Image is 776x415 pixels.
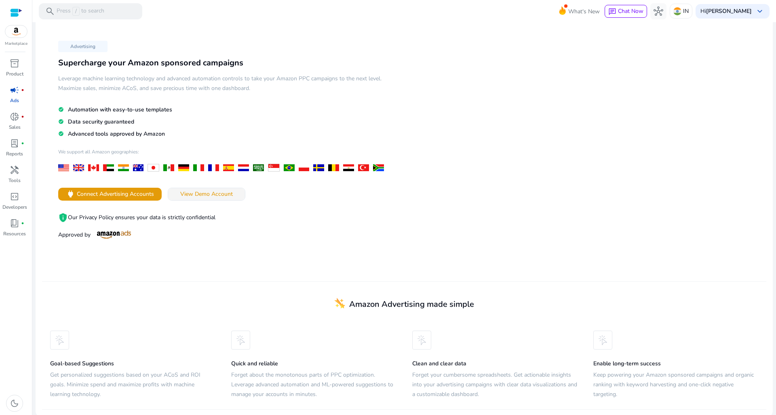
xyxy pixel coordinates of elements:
img: in.svg [673,7,681,15]
h5: Keep powering your Amazon sponsored campaigns and organic ranking with keyword harvesting and one... [593,370,758,399]
p: Hi [700,8,752,14]
h5: Get personalized suggestions based on your ACoS and ROI goals. Minimize spend and maximize profit... [50,370,215,399]
span: View Demo Account [180,190,233,198]
span: keyboard_arrow_down [755,6,765,16]
span: power [66,189,75,199]
span: search [45,6,55,16]
span: dark_mode [10,398,19,408]
h5: Enable long-term success [593,361,758,367]
span: book_4 [10,218,19,228]
span: Amazon Advertising made simple [349,299,474,310]
p: Press to search [57,7,104,16]
p: Product [6,70,23,78]
span: Data security guaranteed [68,118,134,126]
span: inventory_2 [10,59,19,68]
span: campaign [10,85,19,95]
span: handyman [10,165,19,175]
p: Ads [10,97,19,104]
span: What's New [568,4,600,19]
span: lab_profile [10,138,19,148]
h5: Leverage machine learning technology and advanced automation controls to take your Amazon PPC cam... [58,74,388,93]
p: Reports [6,150,23,157]
span: code_blocks [10,192,19,201]
button: hub [650,3,666,19]
b: [PERSON_NAME] [706,7,752,15]
h5: Quick and reliable [231,361,396,367]
button: View Demo Account [168,188,245,201]
span: / [72,7,80,16]
p: Resources [3,230,26,237]
p: Approved by [58,231,388,239]
span: Advanced tools approved by Amazon [68,130,165,138]
span: Connect Advertising Accounts [77,190,154,198]
h5: Forget about the monotonous parts of PPC optimization. Leverage advanced automation and ML-powere... [231,370,396,399]
span: fiber_manual_record [21,222,24,225]
p: Our Privacy Policy ensures your data is strictly confidential [58,213,388,222]
h5: Forget your cumbersome spreadsheets. Get actionable insights into your advertising campaigns with... [412,370,577,399]
p: Developers [2,203,27,211]
span: Chat Now [618,7,643,15]
mat-icon: privacy_tip [58,213,68,222]
mat-icon: check_circle [58,130,64,137]
span: fiber_manual_record [21,142,24,145]
p: Marketplace [5,41,27,47]
p: Tools [8,177,21,184]
img: amazon.svg [5,25,27,38]
span: chat [608,8,616,16]
mat-icon: check_circle [58,118,64,125]
p: IN [683,4,689,18]
button: chatChat Now [605,5,647,18]
span: fiber_manual_record [21,115,24,118]
h4: We support all Amazon geographies: [58,149,388,161]
button: powerConnect Advertising Accounts [58,188,162,201]
p: Advertising [58,41,108,52]
p: Sales [9,124,21,131]
span: hub [654,6,663,16]
mat-icon: check_circle [58,106,64,113]
span: donut_small [10,112,19,122]
span: fiber_manual_record [21,88,24,92]
h3: Supercharge your Amazon sponsored campaigns [58,58,388,68]
h5: Goal-based Suggestions [50,361,215,367]
span: Automation with easy-to-use templates [68,106,172,113]
h5: Clean and clear data [412,361,577,367]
